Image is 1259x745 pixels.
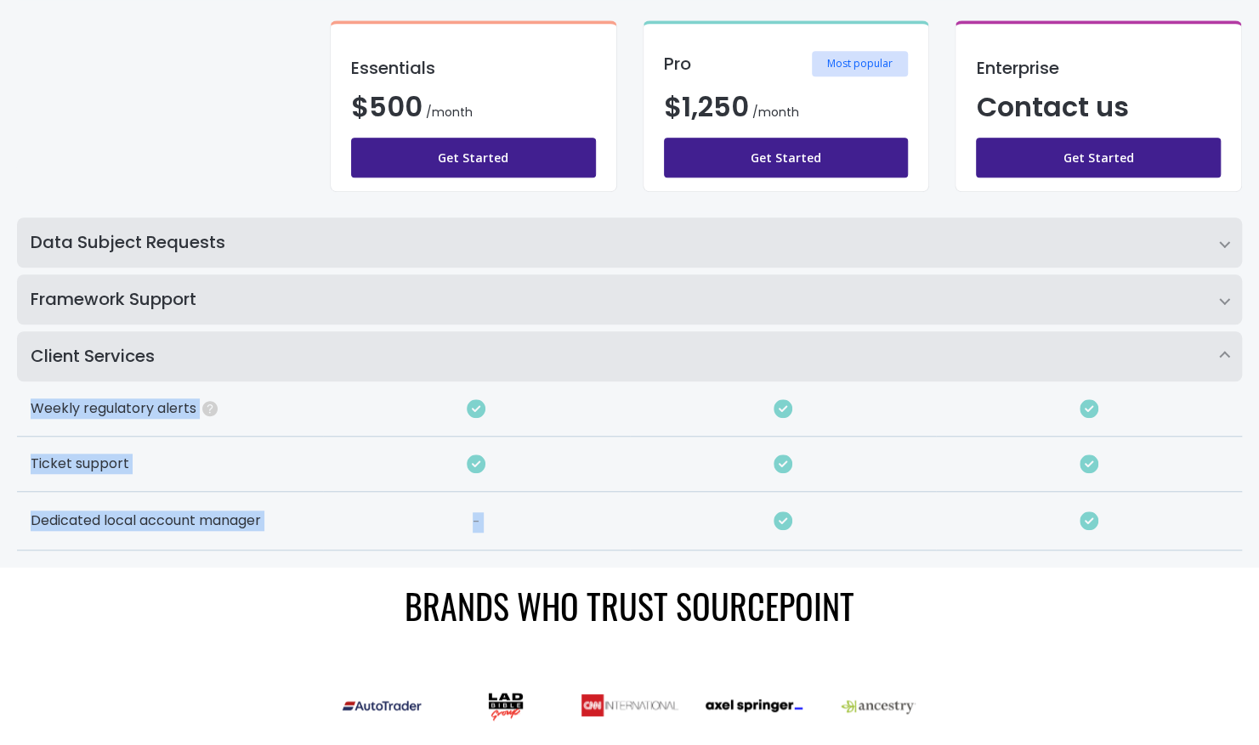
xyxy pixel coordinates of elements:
div: Ticket support [17,437,323,492]
span: Most popular [812,51,908,76]
span: Contact us [976,87,1128,126]
h3: Essentials [351,59,596,76]
img: Autotrader [333,692,430,719]
h3: Enterprise [976,59,1221,76]
div: - [473,512,480,533]
span: /month [426,104,473,121]
summary: Framework Support [17,274,1242,325]
summary: Data Subject Requests [17,217,1242,268]
img: Ancestry.com-Logo.wine_-e1646767206539 [830,692,927,718]
span: /month [752,104,799,121]
span: $ [664,87,749,126]
a: Get Started [976,138,1221,178]
img: ladbible-edit-1 [457,687,554,723]
summary: Client Services [17,331,1242,381]
h3: Pro [664,55,691,72]
span: $ [351,87,423,126]
div: Weekly regulatory alerts [17,381,323,437]
span: 500 [369,87,423,126]
a: Get Started [664,138,909,178]
img: CNN_International_Logo_RGB [581,694,678,716]
div: Dedicated local account manager [17,492,323,550]
span: 1,250 [682,87,749,126]
img: AxelSpringer_Logo_long_Black-Ink_sRGB-e1646755349276 [706,699,802,712]
a: Get Started [351,138,596,178]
